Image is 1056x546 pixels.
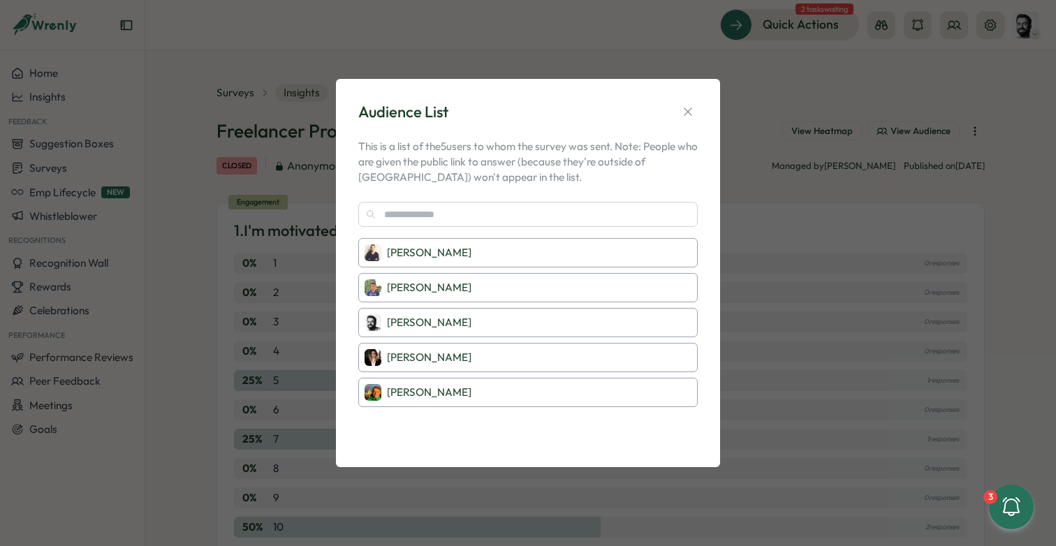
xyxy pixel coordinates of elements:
img: Carla Kulby [365,349,381,366]
p: [PERSON_NAME] [387,350,471,365]
img: Varghese [365,279,381,296]
img: Jens Christenhuss [365,244,381,261]
p: [PERSON_NAME] [387,245,471,260]
p: [PERSON_NAME] [387,280,471,295]
p: This is a list of the 5 users to whom the survey was sent. Note: People who are given the public ... [358,139,698,185]
p: [PERSON_NAME] [387,385,471,400]
p: [PERSON_NAME] [387,315,471,330]
button: 3 [989,485,1034,529]
img: Nelson [365,314,381,331]
div: Audience List [358,101,448,123]
img: Slava Leonov [365,384,381,401]
div: 3 [983,490,997,504]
